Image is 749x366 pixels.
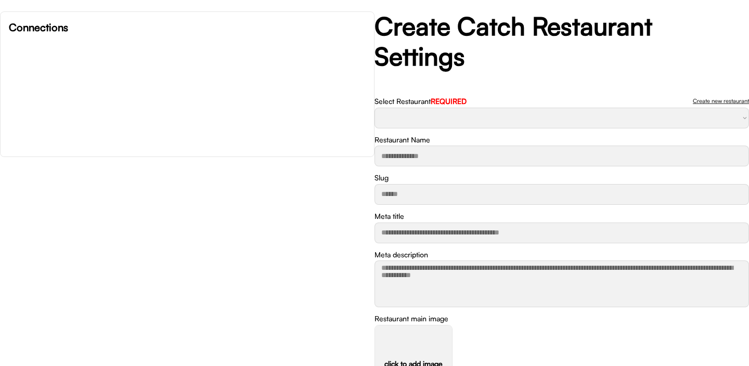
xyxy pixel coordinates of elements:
[374,11,749,71] h2: Create Catch Restaurant Settings
[374,173,389,183] div: Slug
[374,96,467,107] div: Select Restaurant
[431,97,467,106] font: REQUIRED
[374,250,428,260] div: Meta description
[374,135,430,145] div: Restaurant Name
[374,211,404,221] div: Meta title
[693,98,749,104] div: Create new restaurant
[9,20,366,35] h6: Connections
[374,313,448,324] div: Restaurant main image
